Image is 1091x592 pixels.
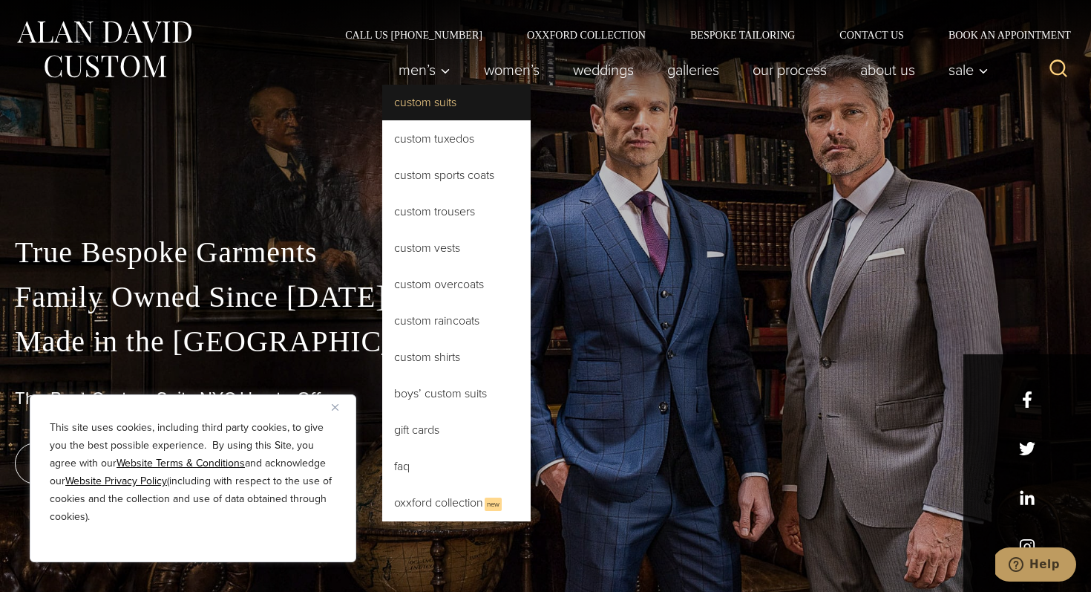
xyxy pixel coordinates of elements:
[736,55,844,85] a: Our Process
[15,230,1076,364] p: True Bespoke Garments Family Owned Since [DATE] Made in the [GEOGRAPHIC_DATA]
[382,55,468,85] button: Men’s sub menu toggle
[382,157,531,193] a: Custom Sports Coats
[382,303,531,339] a: Custom Raincoats
[505,30,668,40] a: Oxxford Collection
[382,55,997,85] nav: Primary Navigation
[332,398,350,416] button: Close
[382,485,531,521] a: Oxxford CollectionNew
[668,30,817,40] a: Bespoke Tailoring
[1041,52,1076,88] button: View Search Form
[382,412,531,448] a: Gift Cards
[382,194,531,230] a: Custom Trousers
[382,121,531,157] a: Custom Tuxedos
[926,30,1076,40] a: Book an Appointment
[50,419,336,526] p: This site uses cookies, including third party cookies, to give you the best possible experience. ...
[382,376,531,412] a: Boys’ Custom Suits
[382,267,531,302] a: Custom Overcoats
[382,449,531,484] a: FAQ
[817,30,926,40] a: Contact Us
[995,547,1076,585] iframe: Opens a widget where you can chat to one of our agents
[323,30,1076,40] nav: Secondary Navigation
[651,55,736,85] a: Galleries
[15,16,193,82] img: Alan David Custom
[15,388,1076,409] h1: The Best Custom Suits NYC Has to Offer
[932,55,997,85] button: Sale sub menu toggle
[117,455,245,471] a: Website Terms & Conditions
[557,55,651,85] a: weddings
[844,55,932,85] a: About Us
[468,55,557,85] a: Women’s
[382,230,531,266] a: Custom Vests
[65,473,167,489] a: Website Privacy Policy
[323,30,505,40] a: Call Us [PHONE_NUMBER]
[382,339,531,375] a: Custom Shirts
[15,443,223,484] a: book an appointment
[485,498,502,511] span: New
[332,404,338,411] img: Close
[382,85,531,120] a: Custom Suits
